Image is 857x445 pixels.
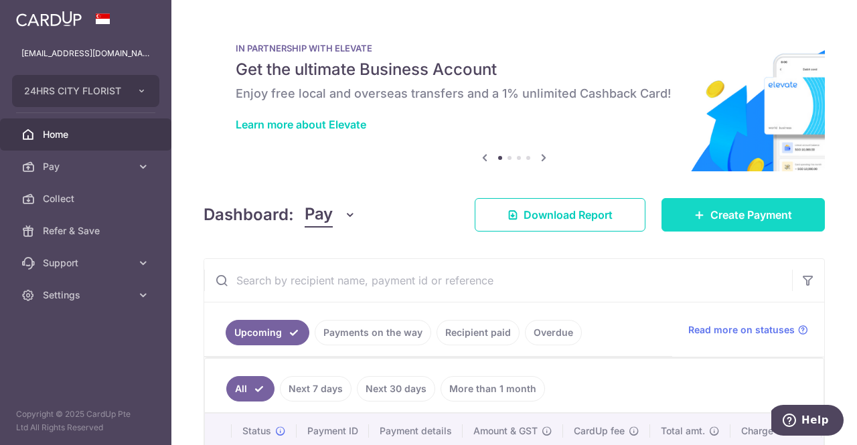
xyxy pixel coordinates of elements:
a: Next 7 days [280,376,352,402]
span: Create Payment [710,207,792,223]
span: Collect [43,192,131,205]
a: Download Report [475,198,645,232]
p: IN PARTNERSHIP WITH ELEVATE [236,43,793,54]
h6: Enjoy free local and overseas transfers and a 1% unlimited Cashback Card! [236,86,793,102]
a: Upcoming [226,320,309,345]
span: Pay [43,160,131,173]
iframe: Opens a widget where you can find more information [771,405,844,438]
a: All [226,376,275,402]
span: 24HRS CITY FLORIST [24,84,123,98]
a: Learn more about Elevate [236,118,366,131]
a: Payments on the way [315,320,431,345]
span: Settings [43,288,131,302]
span: Download Report [524,207,613,223]
a: Recipient paid [437,320,520,345]
h4: Dashboard: [204,203,294,227]
input: Search by recipient name, payment id or reference [204,259,792,302]
p: [EMAIL_ADDRESS][DOMAIN_NAME] [21,47,150,60]
a: More than 1 month [441,376,545,402]
a: Next 30 days [357,376,435,402]
span: Amount & GST [473,424,538,438]
span: Read more on statuses [688,323,795,337]
a: Read more on statuses [688,323,808,337]
h5: Get the ultimate Business Account [236,59,793,80]
span: Home [43,128,131,141]
span: Charge date [741,424,796,438]
a: Create Payment [661,198,825,232]
span: CardUp fee [574,424,625,438]
span: Status [242,424,271,438]
img: CardUp [16,11,82,27]
span: Refer & Save [43,224,131,238]
a: Overdue [525,320,582,345]
span: Total amt. [661,424,705,438]
button: 24HRS CITY FLORIST [12,75,159,107]
span: Pay [305,202,333,228]
span: Support [43,256,131,270]
button: Pay [305,202,356,228]
img: Renovation banner [204,21,825,171]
